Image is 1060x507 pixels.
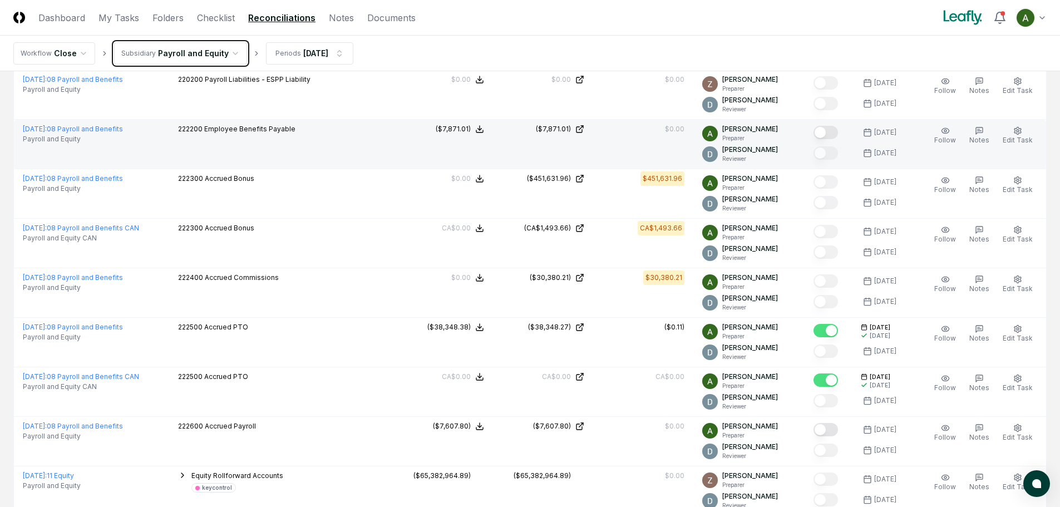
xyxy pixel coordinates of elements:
[932,174,958,197] button: Follow
[23,372,47,381] span: [DATE] :
[934,86,956,95] span: Follow
[932,471,958,494] button: Follow
[722,254,778,262] p: Reviewer
[874,148,896,158] div: [DATE]
[874,127,896,137] div: [DATE]
[722,481,778,489] p: Preparer
[702,344,718,360] img: ACg8ocLeIi4Jlns6Fsr4lO0wQ1XJrFQvF4yUjbLrd1AsCAOmrfa1KQ=s96-c
[1000,322,1035,346] button: Edit Task
[702,97,718,112] img: ACg8ocLeIi4Jlns6Fsr4lO0wQ1XJrFQvF4yUjbLrd1AsCAOmrfa1KQ=s96-c
[722,382,778,390] p: Preparer
[542,372,571,382] div: CA$0.00
[1000,372,1035,395] button: Edit Task
[722,322,778,332] p: [PERSON_NAME]
[722,124,778,134] p: [PERSON_NAME]
[722,431,778,440] p: Preparer
[967,372,992,395] button: Notes
[23,471,47,480] span: [DATE] :
[969,86,989,95] span: Notes
[178,372,203,381] span: 222500
[436,124,471,134] div: ($7,871.01)
[191,471,283,481] button: Equity Rollforward Accounts
[1000,124,1035,147] button: Edit Task
[870,381,890,390] div: [DATE]
[442,223,484,233] button: CA$0.00
[303,47,328,59] div: [DATE]
[874,198,896,208] div: [DATE]
[205,273,279,282] span: Accrued Commissions
[702,126,718,141] img: ACg8ocKKg2129bkBZaX4SAoUQtxLaQ4j-f2PQjMuak4pDCyzCI-IvA=s96-c
[528,322,571,332] div: ($38,348.27)
[275,48,301,58] div: Periods
[665,421,684,431] div: $0.00
[722,273,778,283] p: [PERSON_NAME]
[967,223,992,247] button: Notes
[967,174,992,197] button: Notes
[1003,383,1033,392] span: Edit Task
[932,223,958,247] button: Follow
[934,136,956,144] span: Follow
[23,174,123,183] a: [DATE]:08 Payroll and Benefits
[722,283,778,291] p: Preparer
[722,105,778,114] p: Reviewer
[814,493,838,506] button: Mark complete
[205,422,256,430] span: Accrued Payroll
[722,204,778,213] p: Reviewer
[205,224,254,232] span: Accrued Bonus
[665,124,684,134] div: $0.00
[23,422,123,430] a: [DATE]:08 Payroll and Benefits
[932,75,958,98] button: Follow
[502,223,584,233] a: (CA$1,493.66)
[178,273,203,282] span: 222400
[967,471,992,494] button: Notes
[702,444,718,459] img: ACg8ocLeIi4Jlns6Fsr4lO0wQ1XJrFQvF4yUjbLrd1AsCAOmrfa1KQ=s96-c
[1000,421,1035,445] button: Edit Task
[23,481,81,491] span: Payroll and Equity
[23,75,123,83] a: [DATE]:08 Payroll and Benefits
[870,323,890,332] span: [DATE]
[722,303,778,312] p: Reviewer
[722,402,778,411] p: Reviewer
[722,194,778,204] p: [PERSON_NAME]
[427,322,484,332] button: ($38,348.38)
[23,283,81,293] span: Payroll and Equity
[874,396,896,406] div: [DATE]
[722,421,778,431] p: [PERSON_NAME]
[655,372,684,382] div: CA$0.00
[814,76,838,90] button: Mark complete
[870,332,890,340] div: [DATE]
[941,9,984,27] img: Leafly logo
[702,245,718,261] img: ACg8ocLeIi4Jlns6Fsr4lO0wQ1XJrFQvF4yUjbLrd1AsCAOmrfa1KQ=s96-c
[932,124,958,147] button: Follow
[932,273,958,296] button: Follow
[367,11,416,24] a: Documents
[722,145,778,155] p: [PERSON_NAME]
[23,174,47,183] span: [DATE] :
[178,174,203,183] span: 222300
[643,174,682,184] div: $451,631.96
[967,421,992,445] button: Notes
[702,324,718,339] img: ACg8ocKKg2129bkBZaX4SAoUQtxLaQ4j-f2PQjMuak4pDCyzCI-IvA=s96-c
[23,184,81,194] span: Payroll and Equity
[1000,174,1035,197] button: Edit Task
[1003,185,1033,194] span: Edit Task
[1023,470,1050,497] button: atlas-launcher
[640,223,682,233] div: CA$1,493.66
[329,11,354,24] a: Notes
[178,224,203,232] span: 222300
[814,225,838,238] button: Mark complete
[722,343,778,353] p: [PERSON_NAME]
[702,76,718,92] img: ACg8ocKnDsamp5-SE65NkOhq35AnOBarAXdzXQ03o9g231ijNgHgyA=s96-c
[932,372,958,395] button: Follow
[814,196,838,209] button: Mark complete
[502,322,584,332] a: ($38,348.27)
[874,276,896,286] div: [DATE]
[436,124,484,134] button: ($7,871.01)
[934,284,956,293] span: Follow
[13,42,353,65] nav: breadcrumb
[1000,75,1035,98] button: Edit Task
[722,293,778,303] p: [PERSON_NAME]
[248,11,315,24] a: Reconciliations
[551,75,571,85] div: $0.00
[451,174,471,184] div: $0.00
